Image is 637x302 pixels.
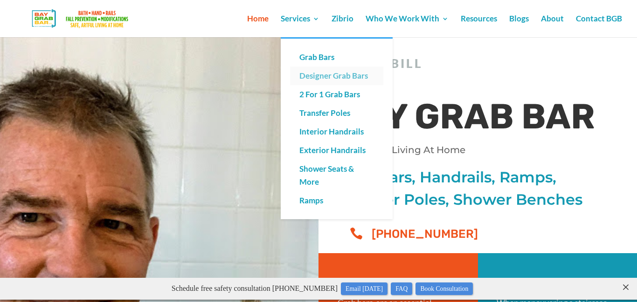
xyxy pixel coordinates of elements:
[22,4,622,18] p: Schedule free safety consultation [PHONE_NUMBER]
[338,143,617,156] p: Safe, Artful Living At Home
[338,94,617,144] h1: BAY GRAB BAR
[366,15,449,37] a: Who We Work With
[290,141,383,160] a: Exterior Handrails
[290,67,383,85] a: Designer Grab Bars
[576,15,622,37] a: Contact BGB
[338,56,617,75] h2: Hi, I’m Bill
[290,191,383,210] a: Ramps
[372,227,478,241] span: [PHONE_NUMBER]
[541,15,564,37] a: About
[290,48,383,67] a: Grab Bars
[509,15,529,37] a: Blogs
[391,5,412,17] a: FAQ
[338,166,617,211] p: Grab Bars, Handrails, Ramps, Transfer Poles, Shower Benches
[290,160,383,191] a: Shower Seats & More
[621,2,630,11] close: ×
[415,5,473,17] a: Book Consultation
[350,227,363,240] span: 
[461,15,497,37] a: Resources
[341,5,388,17] a: Email [DATE]
[247,15,269,37] a: Home
[281,15,319,37] a: Services
[16,7,147,31] img: Bay Grab Bar
[497,276,618,295] h3: INTERIOR HANDRAILS
[338,276,459,295] h3: GRAB BARS
[332,15,353,37] a: Zibrio
[290,85,383,104] a: 2 For 1 Grab Bars
[290,122,383,141] a: Interior Handrails
[290,104,383,122] a: Transfer Poles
